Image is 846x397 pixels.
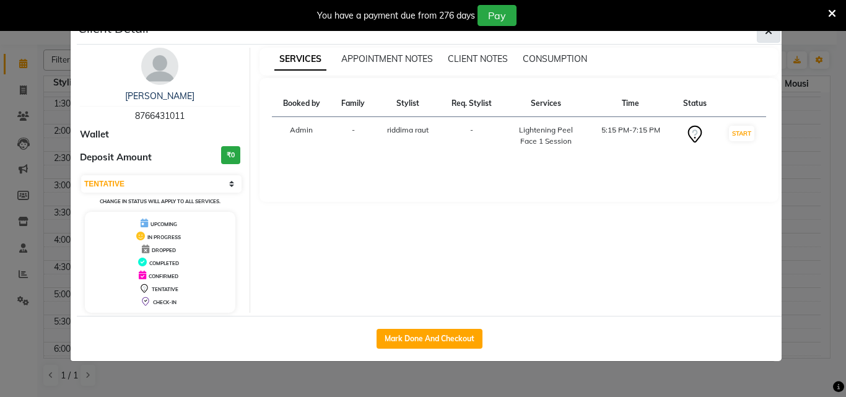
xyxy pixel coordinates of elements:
[149,260,179,266] span: COMPLETED
[152,247,176,253] span: DROPPED
[125,90,194,102] a: [PERSON_NAME]
[274,48,326,71] span: SERVICES
[317,9,475,22] div: You have a payment due from 276 days
[510,124,581,147] div: Lightening Peel Face 1 Session
[272,90,331,117] th: Booked by
[272,117,331,155] td: Admin
[221,146,240,164] h3: ₹0
[503,90,588,117] th: Services
[331,117,375,155] td: -
[147,234,181,240] span: IN PROGRESS
[588,90,673,117] th: Time
[523,53,587,64] span: CONSUMPTION
[135,110,185,121] span: 8766431011
[152,286,178,292] span: TENTATIVE
[387,125,429,134] span: riddima raut
[80,128,109,142] span: Wallet
[729,126,754,141] button: START
[440,117,503,155] td: -
[141,48,178,85] img: avatar
[331,90,375,117] th: Family
[448,53,508,64] span: CLIENT NOTES
[377,329,482,349] button: Mark Done And Checkout
[673,90,717,117] th: Status
[149,273,178,279] span: CONFIRMED
[80,151,152,165] span: Deposit Amount
[341,53,433,64] span: APPOINTMENT NOTES
[588,117,673,155] td: 5:15 PM-7:15 PM
[150,221,177,227] span: UPCOMING
[375,90,440,117] th: Stylist
[153,299,177,305] span: CHECK-IN
[478,5,517,26] button: Pay
[100,198,220,204] small: Change in status will apply to all services.
[440,90,503,117] th: Req. Stylist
